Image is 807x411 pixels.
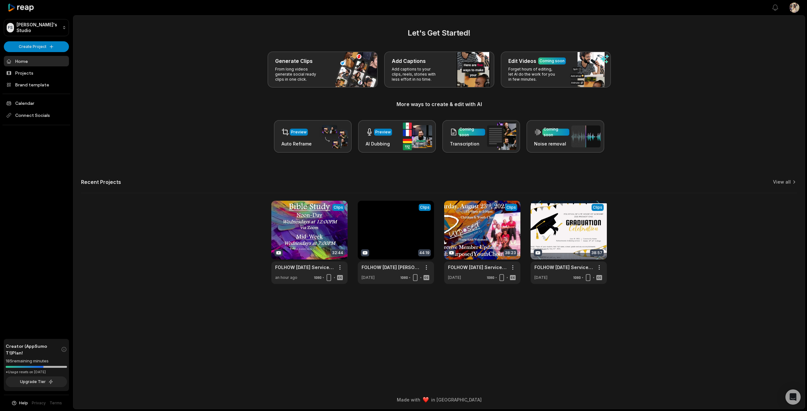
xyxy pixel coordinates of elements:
[487,123,516,150] img: transcription.png
[81,100,797,108] h3: More ways to create & edit with AI
[459,126,484,138] div: Coming soon
[362,264,420,271] a: FOLHOW [DATE] [PERSON_NAME] [PERSON_NAME]
[4,98,69,108] a: Calendar
[4,79,69,90] a: Brand template
[81,27,797,39] h2: Let's Get Started!
[6,370,67,374] div: *Usage resets on [DATE]
[392,57,426,65] h3: Add Captions
[19,400,28,406] span: Help
[81,179,121,185] h2: Recent Projects
[571,125,600,147] img: noise_removal.png
[50,400,62,406] a: Terms
[785,389,801,405] div: Open Intercom Messenger
[11,400,28,406] button: Help
[275,264,334,271] a: FOLHOW [DATE] Service "Rejoicing While Suffering" Pt. 3 Romans 5:1-5 | [PERSON_NAME] [PERSON_NAME]
[508,67,558,82] p: Forget hours of editing, let AI do the work for you in few minutes.
[4,68,69,78] a: Projects
[366,140,392,147] h3: AI Dubbing
[6,358,67,364] div: 185 remaining minutes
[281,140,312,147] h3: Auto Reframe
[392,67,441,82] p: Add captions to your clips, reels, stories with less effort in no time.
[403,123,432,150] img: ai_dubbing.png
[4,110,69,121] span: Connect Socials
[275,57,313,65] h3: Generate Clips
[7,23,14,32] div: FS
[32,400,46,406] a: Privacy
[508,57,536,65] h3: Edit Videos
[375,129,391,135] div: Preview
[319,124,348,149] img: auto_reframe.png
[4,41,69,52] button: Create Project
[539,58,565,64] div: Coming soon
[6,376,67,387] button: Upgrade Tier
[4,56,69,66] a: Home
[6,343,61,356] span: Creator (AppSumo T1) Plan!
[773,179,791,185] a: View all
[275,67,324,82] p: From long videos generate social ready clips in one click.
[534,264,593,271] a: FOLHOW [DATE] Service [DATE]
[534,140,569,147] h3: Noise removal
[291,129,307,135] div: Preview
[79,396,799,403] div: Made with in [GEOGRAPHIC_DATA]
[544,126,568,138] div: Coming soon
[448,264,506,271] a: FOLHOW [DATE] Service "Rejoicing While Suffering" 1 [PERSON_NAME] 1:6-7 | [DATE]
[450,140,485,147] h3: Transcription
[17,22,60,33] p: [PERSON_NAME]'s Studio
[423,397,429,403] img: heart emoji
